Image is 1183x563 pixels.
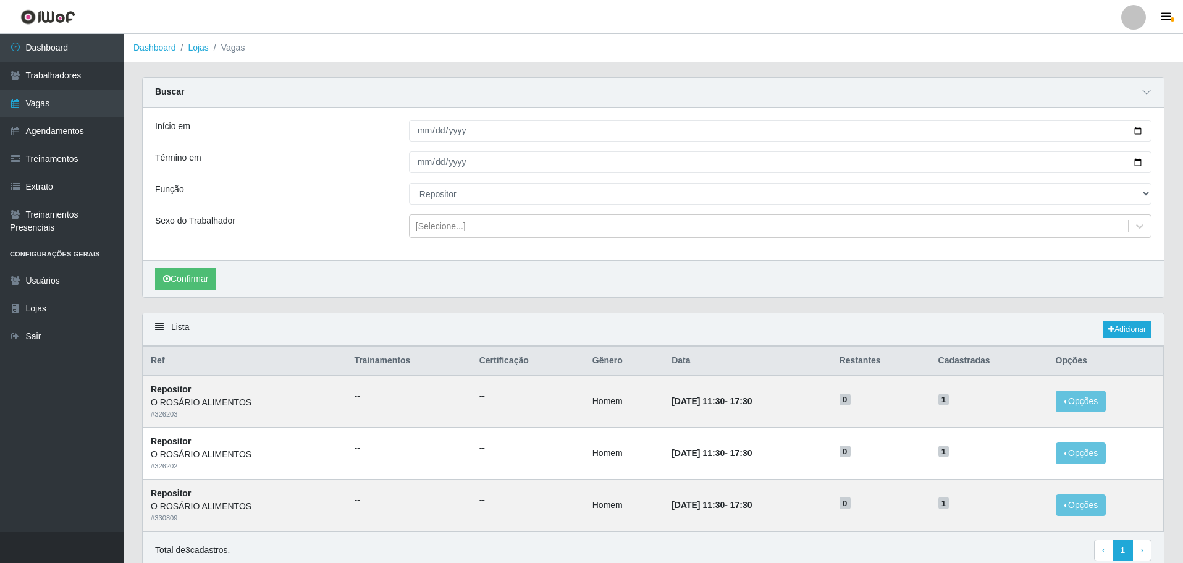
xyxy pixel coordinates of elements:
[1056,494,1106,516] button: Opções
[155,87,184,96] strong: Buscar
[938,446,949,458] span: 1
[730,448,752,458] time: 17:30
[730,500,752,510] time: 17:30
[416,220,466,233] div: [Selecione...]
[354,442,464,455] ul: --
[1048,347,1164,376] th: Opções
[151,384,191,394] strong: Repositor
[938,394,949,406] span: 1
[671,448,725,458] time: [DATE] 11:30
[151,461,339,472] div: # 326202
[1103,321,1151,338] a: Adicionar
[151,448,339,461] div: O ROSÁRIO ALIMENTOS
[20,9,75,25] img: CoreUI Logo
[585,479,664,531] td: Homem
[1094,540,1113,562] a: Previous
[840,497,851,509] span: 0
[409,151,1151,173] input: 00/00/0000
[1113,540,1134,562] a: 1
[832,347,931,376] th: Restantes
[151,500,339,513] div: O ROSÁRIO ALIMENTOS
[155,120,190,133] label: Início em
[730,396,752,406] time: 17:30
[124,34,1183,62] nav: breadcrumb
[143,313,1164,346] div: Lista
[155,544,230,557] p: Total de 3 cadastros.
[472,347,585,376] th: Certificação
[931,347,1048,376] th: Cadastradas
[347,347,471,376] th: Trainamentos
[671,396,752,406] strong: -
[840,394,851,406] span: 0
[938,497,949,509] span: 1
[151,409,339,420] div: # 326203
[188,43,208,53] a: Lojas
[151,396,339,409] div: O ROSÁRIO ALIMENTOS
[133,43,176,53] a: Dashboard
[409,120,1151,142] input: 00/00/0000
[143,347,347,376] th: Ref
[664,347,832,376] th: Data
[1102,545,1105,555] span: ‹
[479,494,578,507] ul: --
[151,436,191,446] strong: Repositor
[671,500,752,510] strong: -
[585,347,664,376] th: Gênero
[479,390,578,403] ul: --
[1056,391,1106,412] button: Opções
[671,396,725,406] time: [DATE] 11:30
[354,494,464,507] ul: --
[1094,540,1151,562] nav: pagination
[671,500,725,510] time: [DATE] 11:30
[155,214,235,227] label: Sexo do Trabalhador
[479,442,578,455] ul: --
[209,41,245,54] li: Vagas
[155,151,201,164] label: Término em
[671,448,752,458] strong: -
[1140,545,1143,555] span: ›
[155,268,216,290] button: Confirmar
[354,390,464,403] ul: --
[155,183,184,196] label: Função
[585,375,664,427] td: Homem
[151,513,339,523] div: # 330809
[585,428,664,480] td: Homem
[1056,442,1106,464] button: Opções
[840,446,851,458] span: 0
[1132,540,1151,562] a: Next
[151,488,191,498] strong: Repositor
